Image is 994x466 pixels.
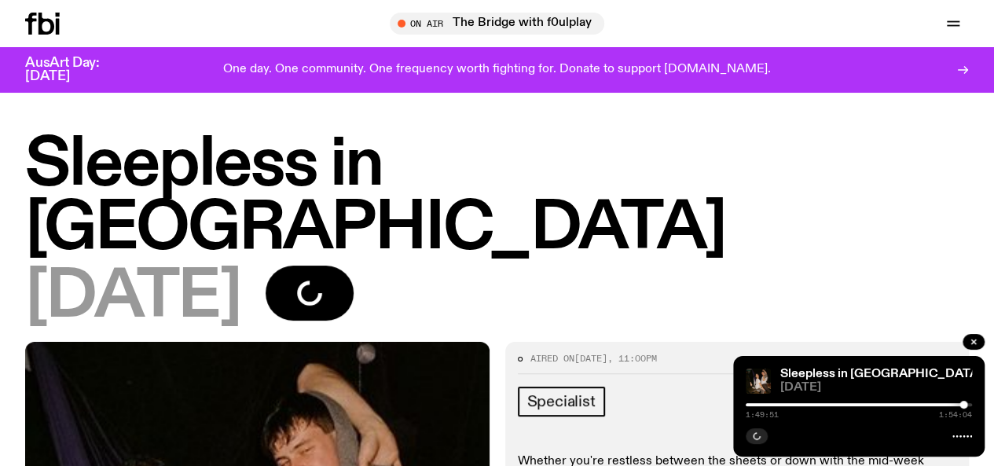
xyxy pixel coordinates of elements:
span: , 11:00pm [607,352,657,365]
span: 1:49:51 [746,411,779,419]
span: Aired on [530,352,574,365]
button: On AirThe Bridge with f0ulplay [390,13,604,35]
h3: AusArt Day: [DATE] [25,57,126,83]
a: Sleepless in [GEOGRAPHIC_DATA] [780,368,982,380]
span: [DATE] [780,382,972,394]
p: One day. One community. One frequency worth fighting for. Donate to support [DOMAIN_NAME]. [223,63,771,77]
h1: Sleepless in [GEOGRAPHIC_DATA] [25,134,969,261]
span: [DATE] [25,266,240,329]
a: Specialist [518,387,605,416]
span: 1:54:04 [939,411,972,419]
span: Specialist [527,393,596,410]
img: Marcus Whale is on the left, bent to his knees and arching back with a gleeful look his face He i... [746,369,771,394]
span: [DATE] [574,352,607,365]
